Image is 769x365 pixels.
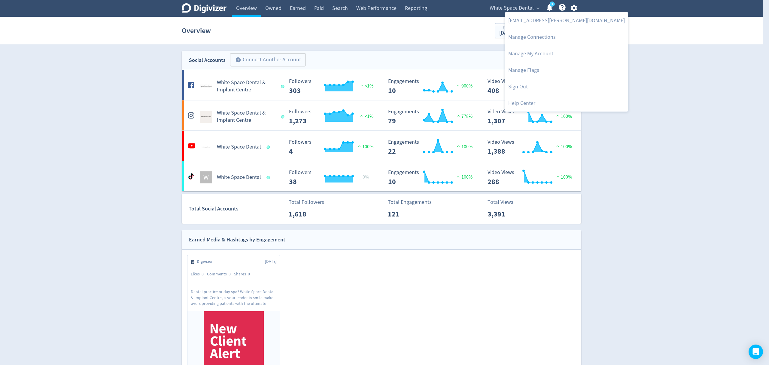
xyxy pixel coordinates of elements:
a: [EMAIL_ADDRESS][PERSON_NAME][DOMAIN_NAME] [505,12,628,29]
a: Log out [505,78,628,95]
a: Help Center [505,95,628,112]
div: Open Intercom Messenger [749,345,763,359]
a: Manage Connections [505,29,628,45]
a: Manage Flags [505,62,628,78]
a: Manage My Account [505,45,628,62]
